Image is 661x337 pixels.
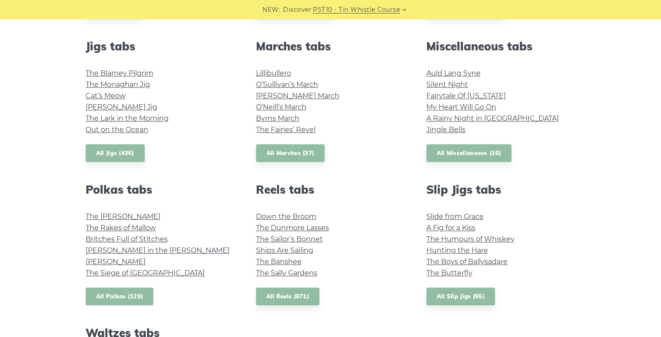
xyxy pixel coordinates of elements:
a: Lillibullero [256,69,291,77]
span: Discover [283,5,312,15]
a: PST10 - Tin Whistle Course [313,5,400,15]
a: All Slip Jigs (95) [426,287,495,305]
a: Fairytale Of [US_STATE] [426,92,506,100]
a: Auld Lang Syne [426,69,481,77]
h2: Marches tabs [256,40,405,53]
a: A Rainy Night in [GEOGRAPHIC_DATA] [426,114,559,122]
a: The Sally Gardens [256,269,317,277]
a: The Banshee [256,258,302,266]
a: Ships Are Sailing [256,246,313,254]
a: All Miscellaneous (16) [426,144,512,162]
h2: Jigs tabs [86,40,235,53]
a: My Heart Will Go On [426,103,496,111]
a: Slide from Grace [426,212,484,221]
a: The Butterfly [426,269,472,277]
a: The Siege of [GEOGRAPHIC_DATA] [86,269,205,277]
h2: Slip Jigs tabs [426,183,576,196]
a: The [PERSON_NAME] [86,212,160,221]
a: The Fairies’ Revel [256,126,316,134]
a: The Sailor’s Bonnet [256,235,323,243]
h2: Polkas tabs [86,183,235,196]
a: O’Sullivan’s March [256,80,318,89]
a: Cat’s Meow [86,92,126,100]
a: All Jigs (436) [86,144,145,162]
a: Silent Night [426,80,468,89]
a: Hunting the Hare [426,246,488,254]
a: The Lark in the Morning [86,114,169,122]
h2: Reels tabs [256,183,405,196]
a: The Dunmore Lasses [256,224,329,232]
h2: Miscellaneous tabs [426,40,576,53]
a: Britches Full of Stitches [86,235,168,243]
a: The Monaghan Jig [86,80,150,89]
a: The Humours of Whiskey [426,235,515,243]
a: All Marches (37) [256,144,325,162]
a: All Polkas (129) [86,287,154,305]
a: O’Neill’s March [256,103,306,111]
a: Byrns March [256,114,299,122]
a: [PERSON_NAME] [86,258,146,266]
a: [PERSON_NAME] Jig [86,103,157,111]
a: Down the Broom [256,212,316,221]
span: NEW: [262,5,280,15]
a: Out on the Ocean [86,126,148,134]
a: The Blarney Pilgrim [86,69,153,77]
a: A Fig for a Kiss [426,224,475,232]
a: Jingle Bells [426,126,465,134]
a: All Reels (871) [256,287,320,305]
a: The Boys of Ballysadare [426,258,508,266]
a: [PERSON_NAME] in the [PERSON_NAME] [86,246,229,254]
a: The Rakes of Mallow [86,224,156,232]
a: [PERSON_NAME] March [256,92,339,100]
